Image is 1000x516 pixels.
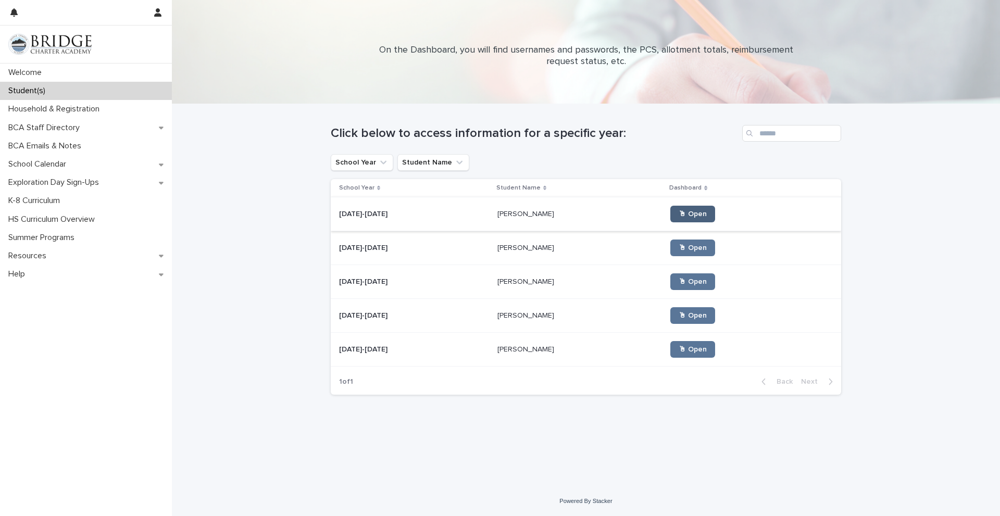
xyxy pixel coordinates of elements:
a: 🖱 Open [670,240,715,256]
p: HS Curriculum Overview [4,215,103,224]
span: 🖱 Open [679,210,707,218]
tr: [DATE]-[DATE][DATE]-[DATE] [PERSON_NAME][PERSON_NAME] 🖱 Open [331,265,841,299]
p: Household & Registration [4,104,108,114]
p: School Year [339,182,374,194]
p: Summer Programs [4,233,83,243]
p: [DATE]-[DATE] [339,275,390,286]
p: School Calendar [4,159,74,169]
h1: Click below to access information for a specific year: [331,126,738,141]
span: 🖱 Open [679,346,707,353]
p: Help [4,269,33,279]
p: [PERSON_NAME] [497,275,556,286]
p: [PERSON_NAME] [497,343,556,354]
tr: [DATE]-[DATE][DATE]-[DATE] [PERSON_NAME][PERSON_NAME] 🖱 Open [331,299,841,333]
button: School Year [331,154,393,171]
button: Student Name [397,154,469,171]
p: [DATE]-[DATE] [339,343,390,354]
img: V1C1m3IdTEidaUdm9Hs0 [8,34,92,55]
span: Back [770,378,793,385]
p: [DATE]-[DATE] [339,208,390,219]
span: 🖱 Open [679,244,707,251]
p: [PERSON_NAME] [497,208,556,219]
p: [PERSON_NAME] [497,309,556,320]
p: BCA Staff Directory [4,123,88,133]
p: Student(s) [4,86,54,96]
p: Student Name [496,182,541,194]
p: Resources [4,251,55,261]
span: 🖱 Open [679,312,707,319]
p: 1 of 1 [331,369,361,395]
input: Search [742,125,841,142]
p: K-8 Curriculum [4,196,68,206]
button: Next [797,377,841,386]
a: 🖱 Open [670,206,715,222]
a: Powered By Stacker [559,498,612,504]
tr: [DATE]-[DATE][DATE]-[DATE] [PERSON_NAME][PERSON_NAME] 🖱 Open [331,231,841,265]
button: Back [753,377,797,386]
p: [PERSON_NAME] [497,242,556,253]
p: Exploration Day Sign-Ups [4,178,107,187]
p: [DATE]-[DATE] [339,242,390,253]
p: [DATE]-[DATE] [339,309,390,320]
tr: [DATE]-[DATE][DATE]-[DATE] [PERSON_NAME][PERSON_NAME] 🖱 Open [331,333,841,367]
span: 🖱 Open [679,278,707,285]
tr: [DATE]-[DATE][DATE]-[DATE] [PERSON_NAME][PERSON_NAME] 🖱 Open [331,197,841,231]
a: 🖱 Open [670,273,715,290]
a: 🖱 Open [670,341,715,358]
p: Welcome [4,68,50,78]
p: On the Dashboard, you will find usernames and passwords, the PCS, allotment totals, reimbursement... [378,45,794,67]
p: Dashboard [669,182,702,194]
span: Next [801,378,824,385]
a: 🖱 Open [670,307,715,324]
p: BCA Emails & Notes [4,141,90,151]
